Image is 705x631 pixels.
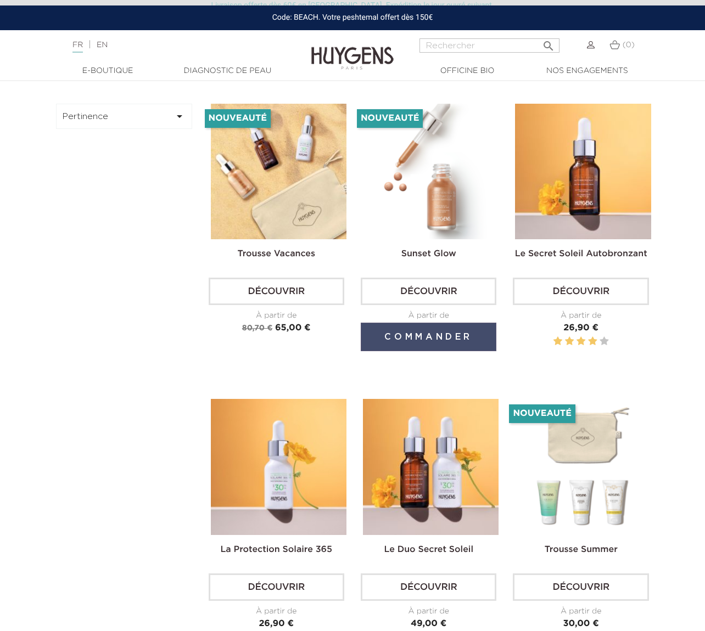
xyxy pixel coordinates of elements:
div: À partir de [513,310,648,322]
img: Trousse Summer [515,399,651,534]
img: Le Duo Secret Soleil [363,399,499,534]
i:  [173,110,186,123]
a: Découvrir [513,278,648,305]
img: Le Secret Soleil Autobronzant [515,104,651,239]
span: (0) [623,41,635,49]
a: Trousse Vacances [237,250,315,258]
label: 4 [588,335,597,348]
a: FR [72,41,83,53]
span: 26,90 € [563,324,598,333]
img: Huygens [311,29,394,71]
li: Nouveauté [205,109,271,128]
a: Découvrir [209,278,344,305]
a: La Protection Solaire 365 [220,545,332,554]
li: Nouveauté [509,404,575,423]
div: | [67,38,286,52]
i:  [542,36,555,49]
label: 1 [553,335,562,348]
img: La Trousse vacances [211,104,346,239]
label: 5 [600,335,608,348]
a: Nos engagements [532,65,642,77]
div: À partir de [209,310,344,322]
a: Le Duo Secret Soleil [384,545,473,554]
label: 2 [565,335,574,348]
li: Nouveauté [357,109,423,128]
button: Pertinence [56,104,192,129]
span: 49,00 € [411,619,446,628]
span: 65,00 € [275,324,311,333]
div: À partir de [361,310,496,322]
a: Trousse Summer [545,545,618,554]
a: Sunset Glow [401,250,456,258]
span: 30,00 € [563,619,599,628]
input: Rechercher [419,38,559,53]
a: EN [97,41,108,49]
div: À partir de [361,606,496,617]
div: À partir de [513,606,648,617]
label: 3 [577,335,585,348]
a: Découvrir [513,573,648,601]
img: La Protection Solaire 365 [211,399,346,534]
span: 80,70 € [242,324,272,332]
a: Diagnostic de peau [172,65,282,77]
a: Découvrir [361,278,496,305]
span: 26,90 € [259,619,294,628]
a: Le Secret Soleil Autobronzant [515,250,647,258]
div: À partir de [209,606,344,617]
a: E-Boutique [53,65,163,77]
a: Découvrir [361,573,496,601]
button: Commander [361,323,496,351]
button:  [539,35,558,50]
a: Officine Bio [412,65,522,77]
a: Découvrir [209,573,344,601]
